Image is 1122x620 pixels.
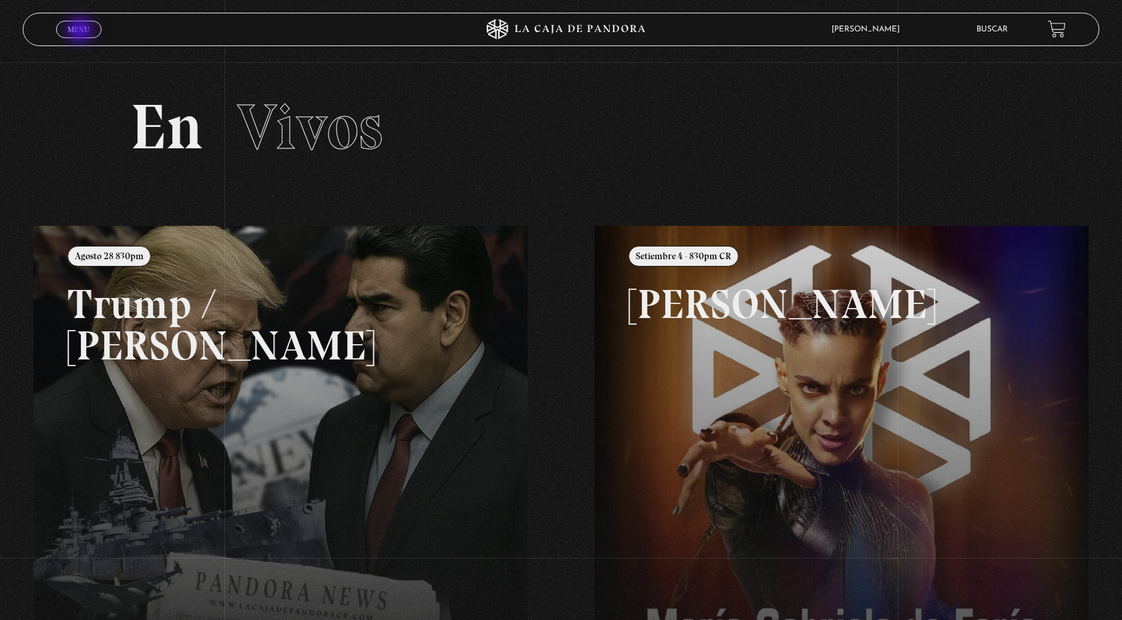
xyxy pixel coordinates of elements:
h2: En [130,96,992,159]
span: Vivos [237,89,383,165]
a: Buscar [976,25,1008,33]
span: [PERSON_NAME] [825,25,913,33]
span: Cerrar [63,36,95,45]
span: Menu [67,25,89,33]
a: View your shopping cart [1048,20,1066,38]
